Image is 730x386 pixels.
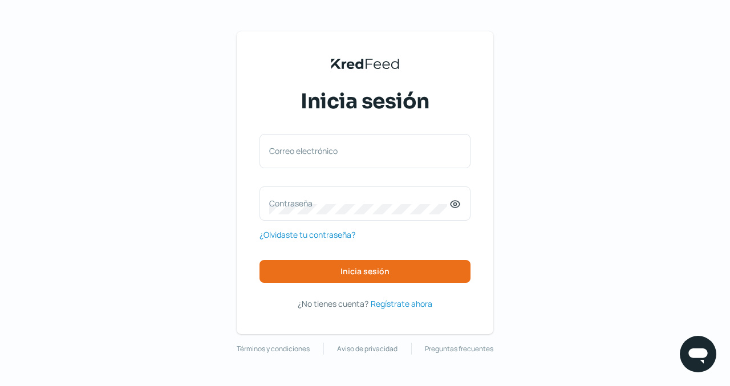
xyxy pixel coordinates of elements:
a: ¿Olvidaste tu contraseña? [259,227,355,242]
img: chatIcon [687,343,709,365]
span: Inicia sesión [340,267,390,275]
a: Regístrate ahora [371,296,432,311]
label: Correo electrónico [269,145,449,156]
span: ¿No tienes cuenta? [298,298,368,309]
a: Términos y condiciones [237,343,310,355]
a: Preguntas frecuentes [425,343,493,355]
span: Inicia sesión [301,87,429,116]
a: Aviso de privacidad [337,343,398,355]
label: Contraseña [269,198,449,209]
button: Inicia sesión [259,260,471,283]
